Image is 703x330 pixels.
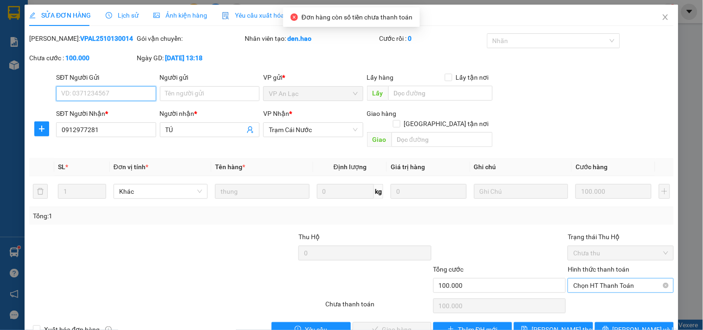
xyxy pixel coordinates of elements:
b: den.hao [287,35,311,42]
b: [DATE] 13:18 [165,54,203,62]
input: Dọc đường [392,132,493,147]
span: Lấy [367,86,388,101]
div: Tổng: 1 [33,211,272,221]
span: close-circle [663,283,669,288]
span: Giao hàng [367,110,397,117]
b: 100.000 [65,54,89,62]
span: plus [35,125,49,133]
input: 0 [391,184,467,199]
span: kg [374,184,383,199]
li: Hotline: 02839552959 [87,34,387,46]
div: Gói vận chuyển: [137,33,243,44]
span: Đơn vị tính [114,163,148,171]
div: Chưa cước : [29,53,135,63]
div: Người nhận [160,108,260,119]
input: 0 [576,184,652,199]
img: icon [222,12,229,19]
div: Nhân viên tạo: [245,33,378,44]
span: SL [58,163,65,171]
label: Hình thức thanh toán [568,266,629,273]
div: Cước rồi : [380,33,485,44]
div: [PERSON_NAME]: [29,33,135,44]
span: edit [29,12,36,19]
input: VD: Bàn, Ghế [215,184,309,199]
div: Chưa thanh toán [324,299,432,315]
span: Định lượng [334,163,367,171]
th: Ghi chú [470,158,572,176]
span: Đơn hàng còn số tiền chưa thanh toán [302,13,412,21]
li: 26 Phó Cơ Điều, Phường 12 [87,23,387,34]
span: Cước hàng [576,163,608,171]
span: close-circle [291,13,298,21]
span: close [662,13,669,21]
span: Chọn HT Thanh Toán [573,279,668,292]
input: Ghi Chú [474,184,568,199]
span: Thu Hộ [298,233,320,241]
span: Lấy tận nơi [452,72,493,82]
span: VP An Lạc [269,87,357,101]
span: VP Nhận [263,110,289,117]
span: Tổng cước [433,266,464,273]
button: Close [652,5,678,31]
b: GỬI : Trạm Cái Nước [12,67,129,82]
button: plus [659,184,670,199]
span: SỬA ĐƠN HÀNG [29,12,91,19]
span: clock-circle [106,12,112,19]
span: Chưa thu [573,246,668,260]
span: Lấy hàng [367,74,394,81]
span: Giá trị hàng [391,163,425,171]
b: VPAL2510130014 [80,35,133,42]
div: VP gửi [263,72,363,82]
div: SĐT Người Gửi [56,72,156,82]
span: Ảnh kiện hàng [153,12,207,19]
span: user-add [247,126,254,133]
button: plus [34,121,49,136]
span: [GEOGRAPHIC_DATA] tận nơi [400,119,493,129]
button: delete [33,184,48,199]
span: Yêu cầu xuất hóa đơn điện tử [222,12,320,19]
span: Giao [367,132,392,147]
div: Trạng thái Thu Hộ [568,232,673,242]
img: logo.jpg [12,12,58,58]
span: Trạm Cái Nước [269,123,357,137]
b: 0 [408,35,412,42]
div: Người gửi [160,72,260,82]
input: Dọc đường [388,86,493,101]
span: Khác [119,184,202,198]
div: SĐT Người Nhận [56,108,156,119]
span: Lịch sử [106,12,139,19]
div: Ngày GD: [137,53,243,63]
span: Tên hàng [215,163,245,171]
span: picture [153,12,160,19]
